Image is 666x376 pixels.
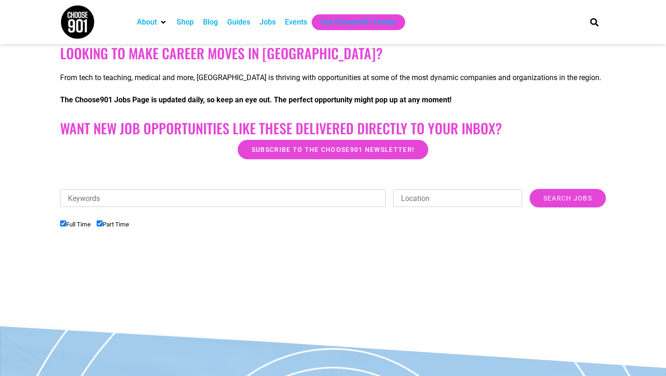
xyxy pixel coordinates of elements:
[60,72,606,83] p: From tech to teaching, medical and more, [GEOGRAPHIC_DATA] is thriving with opportunities at some...
[227,17,250,28] a: Guides
[60,95,451,104] strong: The Choose901 Jobs Page is updated daily, so keep an eye out. The perfect opportunity might pop u...
[60,120,606,137] h2: Want New Job Opportunities like these Delivered Directly to your Inbox?
[60,221,91,228] label: Full Time
[259,17,276,28] a: Jobs
[285,17,307,28] a: Events
[137,17,157,28] a: About
[97,220,103,226] input: Part Time
[393,189,522,207] input: Location
[203,17,218,28] a: Blog
[177,17,194,28] a: Shop
[60,220,66,226] input: Full Time
[530,189,606,207] input: Search Jobs
[321,17,396,28] a: Get Choose901 Emails
[252,146,414,153] span: Subscribe to the Choose901 newsletter!
[60,189,386,207] input: Keywords
[587,14,602,30] div: Search
[97,221,129,228] label: Part Time
[132,14,172,30] div: About
[60,45,606,62] h2: Looking to make career moves in [GEOGRAPHIC_DATA]?
[132,14,574,30] nav: Main nav
[238,140,428,159] a: Subscribe to the Choose901 newsletter!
